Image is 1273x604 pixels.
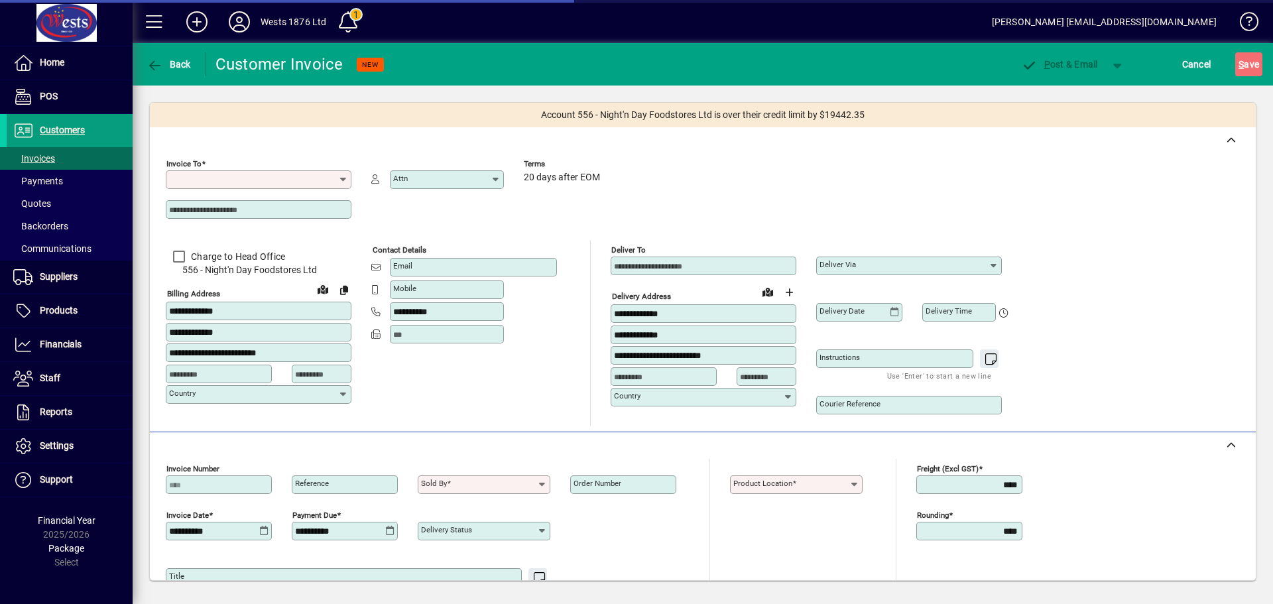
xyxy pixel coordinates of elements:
[7,147,133,170] a: Invoices
[7,80,133,113] a: POS
[333,279,355,300] button: Copy to Delivery address
[819,306,865,316] mat-label: Delivery date
[393,261,412,271] mat-label: Email
[7,463,133,497] a: Support
[7,170,133,192] a: Payments
[133,52,206,76] app-page-header-button: Back
[7,328,133,361] a: Financials
[176,10,218,34] button: Add
[261,11,326,32] div: Wests 1876 Ltd
[778,282,800,303] button: Choose address
[614,391,640,400] mat-label: Country
[524,160,603,168] span: Terms
[13,243,91,254] span: Communications
[13,198,51,209] span: Quotes
[1239,59,1244,70] span: S
[7,294,133,328] a: Products
[40,305,78,316] span: Products
[166,159,202,168] mat-label: Invoice To
[13,176,63,186] span: Payments
[7,192,133,215] a: Quotes
[7,261,133,294] a: Suppliers
[188,250,285,263] label: Charge to Head Office
[887,368,991,383] mat-hint: Use 'Enter' to start a new line
[312,278,333,300] a: View on map
[393,284,416,293] mat-label: Mobile
[362,60,379,69] span: NEW
[1021,59,1098,70] span: ost & Email
[13,153,55,164] span: Invoices
[1239,54,1259,75] span: ave
[166,263,351,277] span: 556 - Night'n Day Foodstores Ltd
[524,172,600,183] span: 20 days after EOM
[40,406,72,417] span: Reports
[7,46,133,80] a: Home
[1235,52,1262,76] button: Save
[40,57,64,68] span: Home
[1230,3,1256,46] a: Knowledge Base
[169,572,184,581] mat-label: Title
[421,479,447,488] mat-label: Sold by
[819,260,856,269] mat-label: Deliver via
[611,245,646,255] mat-label: Deliver To
[169,389,196,398] mat-label: Country
[733,479,792,488] mat-label: Product location
[926,306,972,316] mat-label: Delivery time
[166,464,219,473] mat-label: Invoice number
[40,373,60,383] span: Staff
[917,464,979,473] mat-label: Freight (excl GST)
[1182,54,1211,75] span: Cancel
[421,525,472,534] mat-label: Delivery status
[292,511,337,520] mat-label: Payment due
[38,515,95,526] span: Financial Year
[147,59,191,70] span: Back
[40,271,78,282] span: Suppliers
[40,440,74,451] span: Settings
[393,174,408,183] mat-label: Attn
[917,511,949,520] mat-label: Rounding
[541,108,865,122] span: Account 556 - Night'n Day Foodstores Ltd is over their credit limit by $19442.35
[1014,52,1105,76] button: Post & Email
[7,430,133,463] a: Settings
[7,215,133,237] a: Backorders
[1044,59,1050,70] span: P
[13,221,68,231] span: Backorders
[819,399,880,408] mat-label: Courier Reference
[757,281,778,302] a: View on map
[40,91,58,101] span: POS
[40,474,73,485] span: Support
[7,237,133,260] a: Communications
[7,396,133,429] a: Reports
[143,52,194,76] button: Back
[215,54,343,75] div: Customer Invoice
[48,543,84,554] span: Package
[992,11,1217,32] div: [PERSON_NAME] [EMAIL_ADDRESS][DOMAIN_NAME]
[166,511,209,520] mat-label: Invoice date
[1179,52,1215,76] button: Cancel
[295,479,329,488] mat-label: Reference
[218,10,261,34] button: Profile
[819,353,860,362] mat-label: Instructions
[40,125,85,135] span: Customers
[7,362,133,395] a: Staff
[40,339,82,349] span: Financials
[574,479,621,488] mat-label: Order number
